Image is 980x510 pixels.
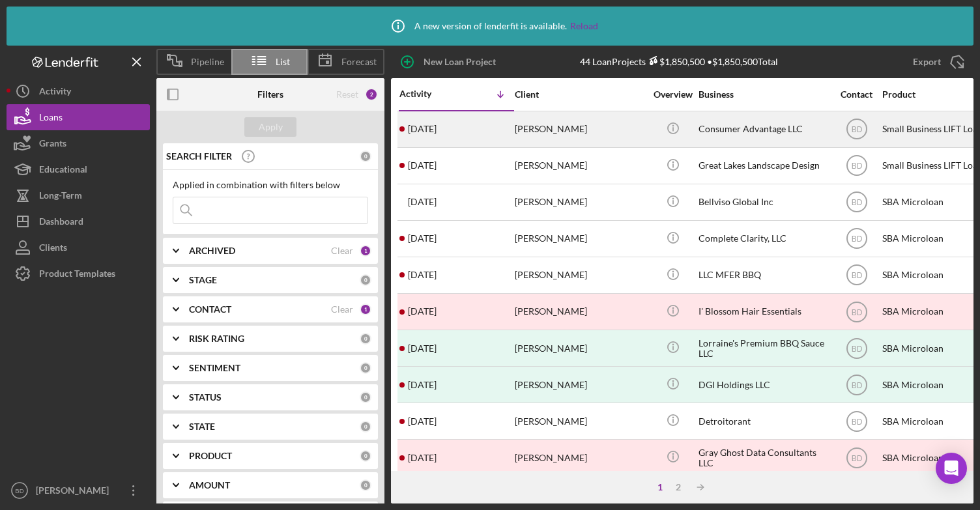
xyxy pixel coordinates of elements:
[39,182,82,212] div: Long-Term
[166,151,232,162] b: SEARCH FILTER
[39,130,66,160] div: Grants
[699,112,829,147] div: Consumer Advantage LLC
[851,417,862,426] text: BD
[515,112,645,147] div: [PERSON_NAME]
[699,221,829,256] div: Complete Clarity, LLC
[646,56,705,67] div: $1,850,500
[399,89,457,99] div: Activity
[408,416,437,427] time: 2025-02-21 03:28
[408,343,437,354] time: 2025-05-12 22:35
[7,104,150,130] button: Loans
[189,363,240,373] b: SENTIMENT
[515,89,645,100] div: Client
[244,117,296,137] button: Apply
[360,479,371,491] div: 0
[699,258,829,292] div: LLC MFER BBQ
[391,49,509,75] button: New Loan Project
[336,89,358,100] div: Reset
[7,208,150,234] button: Dashboard
[360,245,371,257] div: 1
[39,208,83,238] div: Dashboard
[699,185,829,220] div: Bellviso Global Inc
[408,124,437,134] time: 2025-08-28 19:01
[851,271,862,280] text: BD
[515,367,645,402] div: [PERSON_NAME]
[331,246,353,256] div: Clear
[832,89,881,100] div: Contact
[515,149,645,183] div: [PERSON_NAME]
[648,89,697,100] div: Overview
[360,450,371,462] div: 0
[570,21,598,31] a: Reload
[515,404,645,438] div: [PERSON_NAME]
[39,234,67,264] div: Clients
[515,331,645,365] div: [PERSON_NAME]
[669,482,687,492] div: 2
[408,380,437,390] time: 2025-03-03 22:18
[699,404,829,438] div: Detroitorant
[189,333,244,344] b: RISK RATING
[851,453,862,462] text: BD
[189,275,217,285] b: STAGE
[913,49,941,75] div: Export
[39,104,63,134] div: Loans
[851,125,862,134] text: BD
[699,367,829,402] div: DGI Holdings LLC
[900,49,973,75] button: Export
[382,10,598,42] div: A new version of lenderfit is available.
[7,156,150,182] button: Educational
[189,451,232,461] b: PRODUCT
[360,150,371,162] div: 0
[424,49,496,75] div: New Loan Project
[39,156,87,186] div: Educational
[189,246,235,256] b: ARCHIVED
[360,333,371,345] div: 0
[515,221,645,256] div: [PERSON_NAME]
[276,57,290,67] span: List
[515,258,645,292] div: [PERSON_NAME]
[39,261,115,290] div: Product Templates
[699,149,829,183] div: Great Lakes Landscape Design
[331,304,353,315] div: Clear
[515,294,645,329] div: [PERSON_NAME]
[580,56,778,67] div: 44 Loan Projects • $1,850,500 Total
[360,362,371,374] div: 0
[851,307,862,317] text: BD
[699,440,829,475] div: Gray Ghost Data Consultants LLC
[259,117,283,137] div: Apply
[408,453,437,463] time: 2025-01-22 13:11
[408,306,437,317] time: 2025-06-13 15:39
[360,421,371,432] div: 0
[851,344,862,353] text: BD
[7,261,150,287] a: Product Templates
[408,160,437,171] time: 2025-08-27 12:43
[191,57,224,67] span: Pipeline
[851,198,862,207] text: BD
[39,78,71,107] div: Activity
[408,233,437,244] time: 2025-08-12 17:47
[515,185,645,220] div: [PERSON_NAME]
[189,304,231,315] b: CONTACT
[851,234,862,244] text: BD
[7,78,150,104] button: Activity
[851,162,862,171] text: BD
[408,270,437,280] time: 2025-08-06 11:36
[189,392,222,403] b: STATUS
[257,89,283,100] b: Filters
[189,421,215,432] b: STATE
[360,391,371,403] div: 0
[173,180,368,190] div: Applied in combination with filters below
[936,453,967,484] div: Open Intercom Messenger
[699,331,829,365] div: Lorraine's Premium BBQ Sauce LLC
[360,274,371,286] div: 0
[7,234,150,261] a: Clients
[7,130,150,156] button: Grants
[7,182,150,208] button: Long-Term
[515,440,645,475] div: [PERSON_NAME]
